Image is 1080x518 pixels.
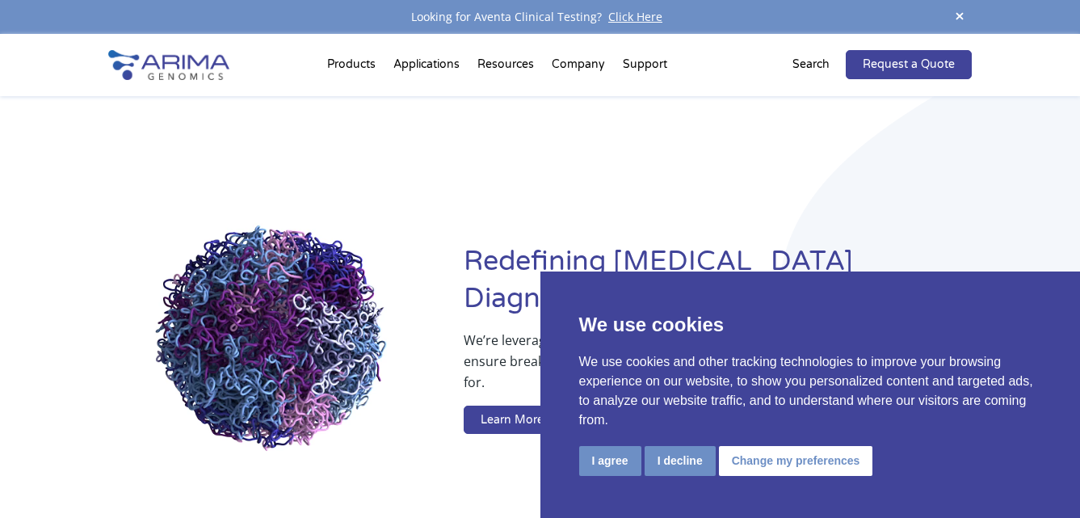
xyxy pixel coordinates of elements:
button: I decline [645,446,716,476]
button: Change my preferences [719,446,873,476]
a: Request a Quote [846,50,972,79]
p: We use cookies [579,310,1042,339]
p: We use cookies and other tracking technologies to improve your browsing experience on our website... [579,352,1042,430]
a: Click Here [602,9,669,24]
p: Search [792,54,830,75]
a: Learn More [464,406,561,435]
button: I agree [579,446,641,476]
img: Arima-Genomics-logo [108,50,229,80]
p: We’re leveraging whole-genome sequence and structure information to ensure breakthrough therapies... [464,330,907,406]
h1: Redefining [MEDICAL_DATA] Diagnostics [464,243,972,330]
div: Looking for Aventa Clinical Testing? [108,6,973,27]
